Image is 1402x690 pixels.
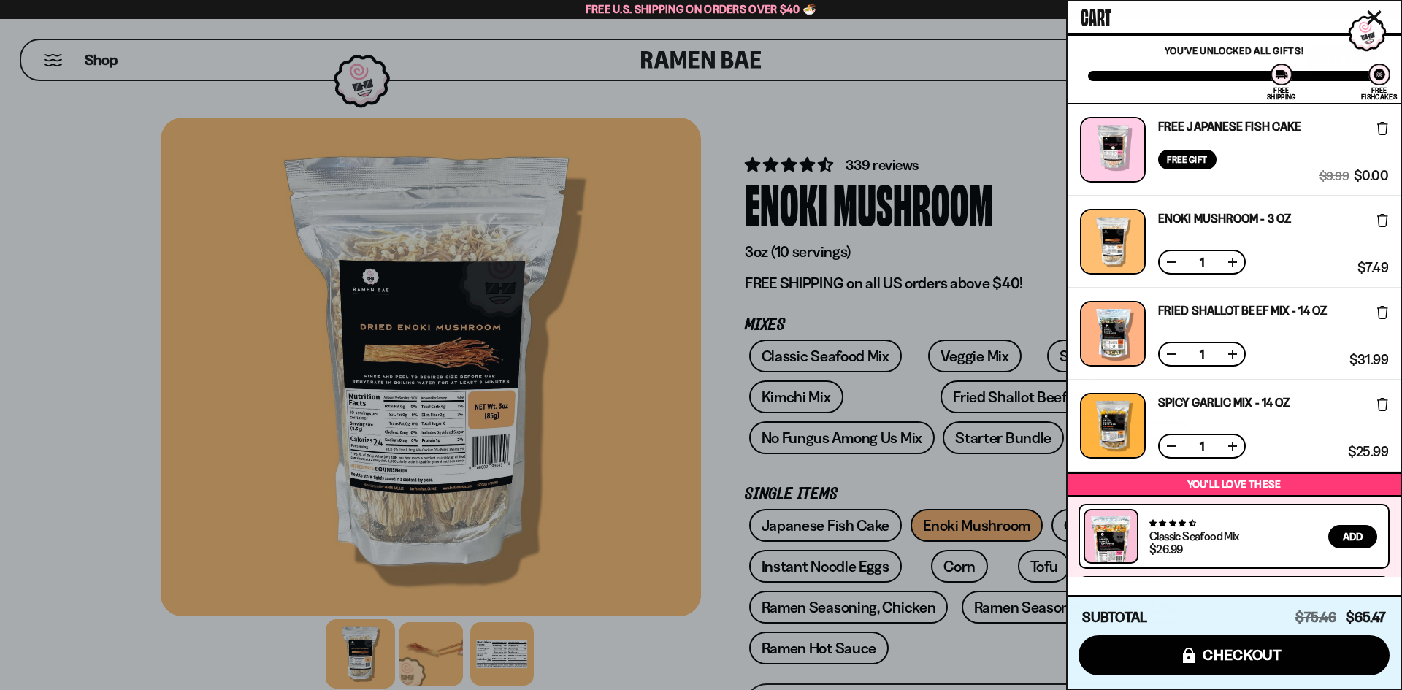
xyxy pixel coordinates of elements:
[1363,7,1385,28] button: Close cart
[1082,610,1147,625] h4: Subtotal
[1343,532,1363,542] span: Add
[1190,348,1214,360] span: 1
[586,2,817,16] span: Free U.S. Shipping on Orders over $40 🍜
[1267,87,1295,100] div: Free Shipping
[1158,396,1290,408] a: Spicy Garlic Mix - 14 oz
[1328,525,1377,548] button: Add
[1190,440,1214,452] span: 1
[1149,543,1182,555] div: $26.99
[1088,45,1380,56] p: You've unlocked all gifts!
[1354,169,1388,183] span: $0.00
[1149,529,1239,543] a: Classic Seafood Mix
[1319,169,1349,183] span: $9.99
[1158,150,1217,169] div: Free Gift
[1149,518,1195,528] span: 4.68 stars
[1346,609,1386,626] span: $65.47
[1158,304,1327,316] a: Fried Shallot Beef Mix - 14 OZ
[1349,353,1388,367] span: $31.99
[1357,261,1388,275] span: $7.49
[1158,120,1301,132] a: Free Japanese Fish Cake
[1348,445,1388,459] span: $25.99
[1361,87,1397,100] div: Free Fishcakes
[1079,635,1390,675] button: checkout
[1071,478,1397,491] p: You’ll love these
[1158,212,1291,224] a: Enoki Mushroom - 3 OZ
[1081,1,1111,30] span: Cart
[1190,256,1214,268] span: 1
[1295,609,1336,626] span: $75.46
[1203,647,1282,663] span: checkout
